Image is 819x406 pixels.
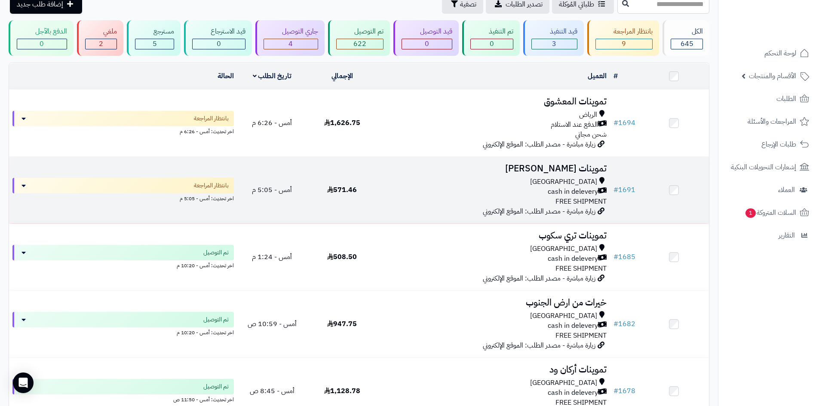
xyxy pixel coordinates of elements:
a: جاري التوصيل 4 [254,20,326,56]
span: 0 [217,39,221,49]
a: العملاء [724,180,814,200]
span: 9 [622,39,626,49]
span: # [613,319,618,329]
div: 0 [402,39,452,49]
span: 622 [353,39,366,49]
div: 9 [596,39,653,49]
a: الطلبات [724,89,814,109]
span: الأقسام والمنتجات [749,70,796,82]
span: بانتظار المراجعة [194,181,229,190]
span: الطلبات [776,93,796,105]
a: المراجعات والأسئلة [724,111,814,132]
a: مسترجع 5 [125,20,182,56]
div: اخر تحديث: أمس - 5:05 م [12,193,234,202]
a: الإجمالي [331,71,353,81]
span: # [613,386,618,396]
span: بانتظار المراجعة [194,114,229,123]
a: تاريخ الطلب [253,71,292,81]
a: #1691 [613,185,635,195]
a: #1678 [613,386,635,396]
span: 3 [552,39,556,49]
div: 2 [86,39,117,49]
span: 4 [288,39,293,49]
span: FREE SHIPMENT [555,330,607,341]
a: العميل [588,71,607,81]
span: # [613,252,618,262]
h3: تموينات [PERSON_NAME] [380,164,607,174]
span: cash in delevery [548,388,598,398]
span: زيارة مباشرة - مصدر الطلب: الموقع الإلكتروني [483,139,595,150]
span: أمس - 6:26 م [252,118,292,128]
a: الحالة [218,71,234,81]
h3: خيرات من ارض الجنوب [380,298,607,308]
span: 0 [490,39,494,49]
a: #1694 [613,118,635,128]
span: طلبات الإرجاع [761,138,796,150]
span: زيارة مباشرة - مصدر الطلب: الموقع الإلكتروني [483,273,595,284]
span: cash in delevery [548,254,598,264]
h3: تموينات المعشوق [380,97,607,107]
span: 1,128.78 [324,386,360,396]
a: طلبات الإرجاع [724,134,814,155]
span: cash in delevery [548,321,598,331]
span: # [613,118,618,128]
span: تم التوصيل [203,382,229,391]
span: أمس - 1:24 م [252,252,292,262]
div: قيد الاسترجاع [192,27,245,37]
div: اخر تحديث: أمس - 10:20 م [12,327,234,336]
div: 4 [264,39,318,49]
span: المراجعات والأسئلة [748,116,796,128]
div: 3 [532,39,577,49]
div: 622 [337,39,383,49]
span: زيارة مباشرة - مصدر الطلب: الموقع الإلكتروني [483,340,595,351]
div: اخر تحديث: أمس - 11:50 ص [12,394,234,403]
span: [GEOGRAPHIC_DATA] [530,177,597,187]
a: الكل645 [661,20,711,56]
div: Open Intercom Messenger [13,372,34,393]
span: cash in delevery [548,187,598,197]
span: [GEOGRAPHIC_DATA] [530,378,597,388]
a: قيد التوصيل 0 [392,20,460,56]
a: قيد الاسترجاع 0 [182,20,254,56]
a: لوحة التحكم [724,43,814,64]
span: الدفع عند الاستلام [551,120,598,130]
span: السلات المتروكة [745,207,796,219]
span: أمس - 8:45 ص [250,386,294,396]
div: قيد التنفيذ [531,27,577,37]
a: قيد التنفيذ 3 [521,20,586,56]
div: اخر تحديث: أمس - 6:26 م [12,126,234,135]
div: 0 [193,39,245,49]
h3: تموينات أركان ود [380,365,607,375]
div: تم التوصيل [336,27,384,37]
span: 1 [745,208,756,218]
span: شحن مجاني [575,129,607,140]
a: السلات المتروكة1 [724,202,814,223]
a: بانتظار المراجعة 9 [586,20,661,56]
a: #1682 [613,319,635,329]
span: الرياض [579,110,597,120]
span: زيارة مباشرة - مصدر الطلب: الموقع الإلكتروني [483,206,595,217]
span: إشعارات التحويلات البنكية [731,161,796,173]
span: 0 [40,39,44,49]
div: بانتظار المراجعة [595,27,653,37]
span: لوحة التحكم [764,47,796,59]
span: تم التوصيل [203,248,229,257]
span: 947.75 [327,319,357,329]
span: 0 [425,39,429,49]
div: 0 [17,39,67,49]
a: إشعارات التحويلات البنكية [724,157,814,177]
span: العملاء [778,184,795,196]
span: أمس - 5:05 م [252,185,292,195]
div: قيد التوصيل [402,27,452,37]
h3: تموينات تري سكوب [380,231,607,241]
span: 5 [153,39,157,49]
div: اخر تحديث: أمس - 10:20 م [12,260,234,269]
span: 2 [99,39,103,49]
div: 0 [471,39,513,49]
span: 645 [681,39,693,49]
div: ملغي [85,27,117,37]
span: # [613,185,618,195]
a: # [613,71,618,81]
span: التقارير [779,229,795,241]
span: أمس - 10:59 ص [248,319,297,329]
